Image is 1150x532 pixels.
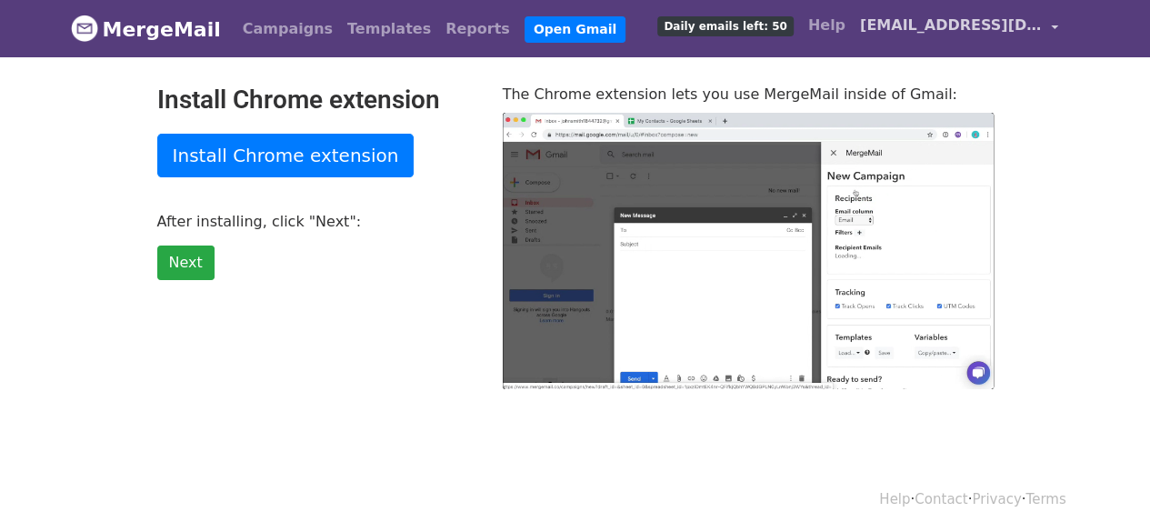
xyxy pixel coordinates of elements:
[860,15,1042,36] span: [EMAIL_ADDRESS][DOMAIN_NAME]
[438,11,517,47] a: Reports
[525,16,625,43] a: Open Gmail
[853,7,1065,50] a: [EMAIL_ADDRESS][DOMAIN_NAME]
[157,246,215,280] a: Next
[801,7,853,44] a: Help
[157,212,475,231] p: After installing, click "Next":
[972,491,1021,507] a: Privacy
[879,491,910,507] a: Help
[650,7,800,44] a: Daily emails left: 50
[1059,445,1150,532] iframe: Chat Widget
[71,15,98,42] img: MergeMail logo
[157,85,475,115] h2: Install Chrome extension
[340,11,438,47] a: Templates
[915,491,967,507] a: Contact
[503,85,994,104] p: The Chrome extension lets you use MergeMail inside of Gmail:
[235,11,340,47] a: Campaigns
[657,16,793,36] span: Daily emails left: 50
[1025,491,1065,507] a: Terms
[71,10,221,48] a: MergeMail
[157,134,415,177] a: Install Chrome extension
